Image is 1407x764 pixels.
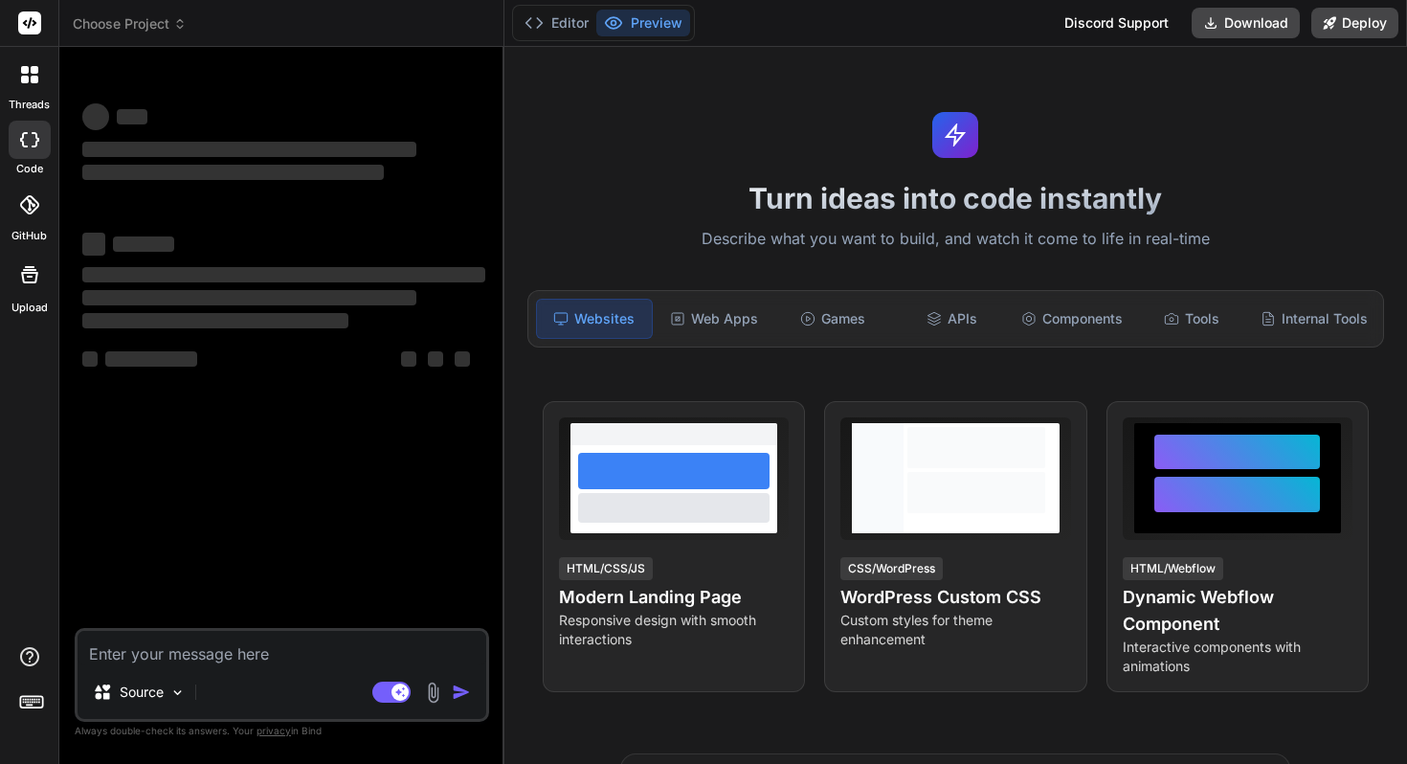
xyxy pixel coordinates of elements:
div: Games [775,299,890,339]
h4: Dynamic Webflow Component [1123,584,1352,638]
label: Upload [11,300,48,316]
div: HTML/CSS/JS [559,557,653,580]
img: icon [452,683,471,702]
label: code [16,161,43,177]
div: Web Apps [657,299,771,339]
button: Deploy [1311,8,1398,38]
div: Components [1014,299,1130,339]
span: ‌ [428,351,443,367]
span: ‌ [82,267,485,282]
div: Tools [1134,299,1249,339]
h1: Turn ideas into code instantly [516,181,1396,215]
p: Source [120,683,164,702]
img: attachment [422,682,444,704]
p: Interactive components with animations [1123,638,1352,676]
span: ‌ [455,351,470,367]
div: Internal Tools [1253,299,1375,339]
span: ‌ [82,103,109,130]
p: Custom styles for theme enhancement [840,611,1070,649]
div: Websites [536,299,653,339]
span: ‌ [401,351,416,367]
span: ‌ [82,142,416,157]
p: Responsive design with smooth interactions [559,611,789,649]
h4: Modern Landing Page [559,584,789,611]
span: ‌ [82,290,416,305]
span: ‌ [117,109,147,124]
span: ‌ [82,165,384,180]
div: Discord Support [1053,8,1180,38]
p: Describe what you want to build, and watch it come to life in real-time [516,227,1396,252]
div: APIs [894,299,1009,339]
div: CSS/WordPress [840,557,943,580]
span: ‌ [113,236,174,252]
button: Preview [596,10,690,36]
span: ‌ [82,313,348,328]
button: Download [1192,8,1300,38]
span: ‌ [105,351,197,367]
span: ‌ [82,233,105,256]
p: Always double-check its answers. Your in Bind [75,722,489,740]
h4: WordPress Custom CSS [840,584,1070,611]
img: Pick Models [169,685,186,701]
label: GitHub [11,228,47,244]
div: HTML/Webflow [1123,557,1223,580]
label: threads [9,97,50,113]
span: ‌ [82,351,98,367]
span: Choose Project [73,14,187,34]
button: Editor [517,10,596,36]
span: privacy [257,725,291,736]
